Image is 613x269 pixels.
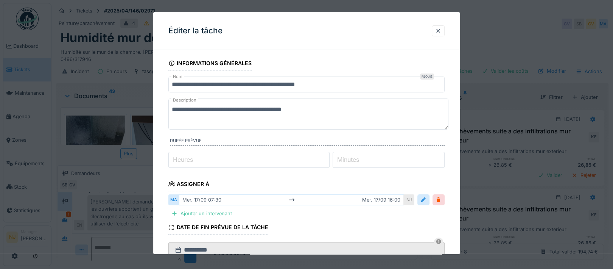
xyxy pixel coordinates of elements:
[168,208,235,219] div: Ajouter un intervenant
[168,222,268,235] div: Date de fin prévue de la tâche
[171,95,198,105] label: Description
[404,194,414,205] div: NJ
[420,74,434,80] div: Requis
[336,155,361,164] label: Minutes
[179,194,404,205] div: mer. 17/09 07:30 mer. 17/09 16:00
[168,58,252,70] div: Informations générales
[171,155,194,164] label: Heures
[168,194,179,205] div: MA
[171,74,184,80] label: Nom
[168,178,209,191] div: Assigner à
[168,26,222,36] h3: Éditer la tâche
[170,138,445,146] label: Durée prévue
